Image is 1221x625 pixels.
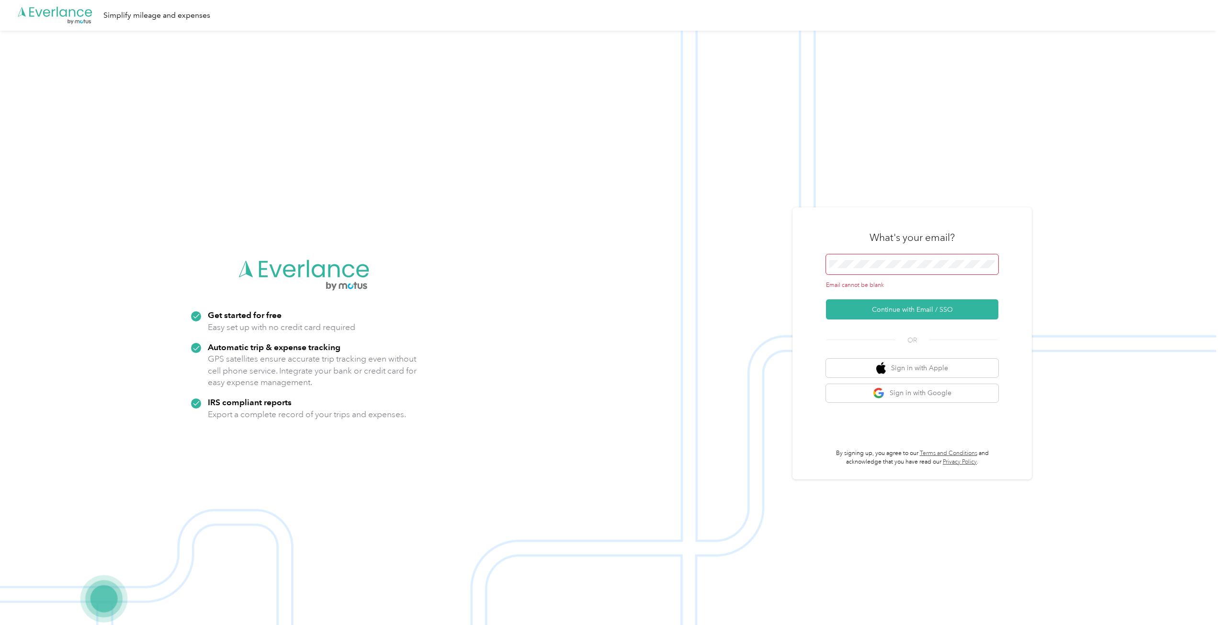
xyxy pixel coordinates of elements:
[873,387,885,399] img: google logo
[943,458,977,466] a: Privacy Policy
[208,321,355,333] p: Easy set up with no credit card required
[826,449,998,466] p: By signing up, you agree to our and acknowledge that you have read our .
[208,409,406,420] p: Export a complete record of your trips and expenses.
[103,10,210,22] div: Simplify mileage and expenses
[208,353,417,388] p: GPS satellites ensure accurate trip tracking even without cell phone service. Integrate your bank...
[826,384,998,403] button: google logoSign in with Google
[208,397,292,407] strong: IRS compliant reports
[826,299,998,319] button: Continue with Email / SSO
[826,281,998,290] div: Email cannot be blank
[870,231,955,244] h3: What's your email?
[895,335,929,345] span: OR
[208,310,282,320] strong: Get started for free
[208,342,340,352] strong: Automatic trip & expense tracking
[876,362,886,374] img: apple logo
[920,450,977,457] a: Terms and Conditions
[826,359,998,377] button: apple logoSign in with Apple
